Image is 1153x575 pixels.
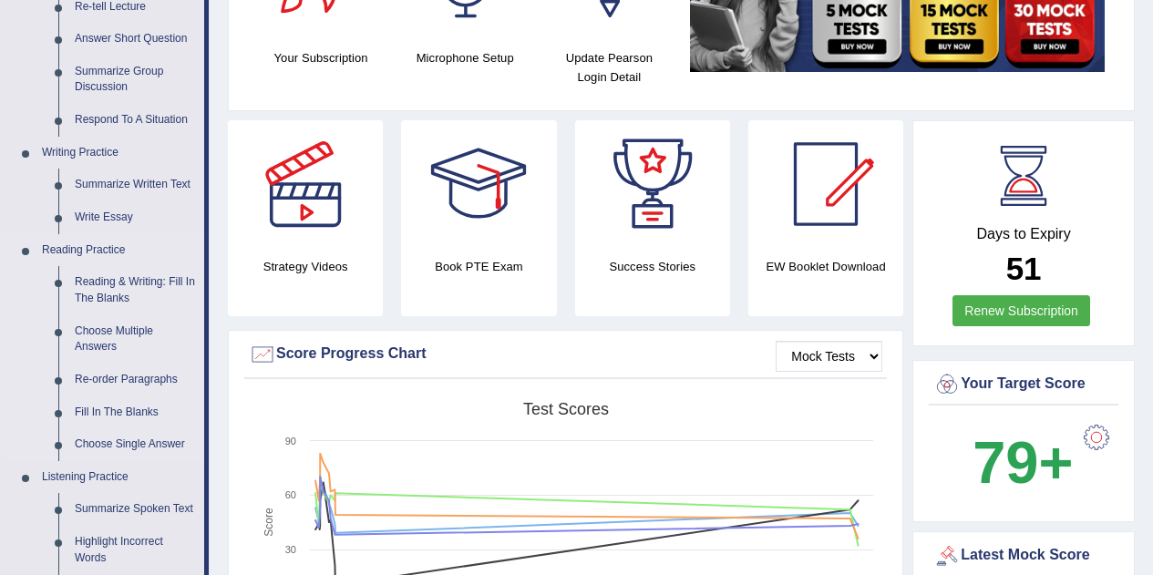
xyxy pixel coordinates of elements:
a: Renew Subscription [952,295,1090,326]
a: Choose Single Answer [67,428,204,461]
h4: Microphone Setup [402,48,528,67]
a: Respond To A Situation [67,104,204,137]
b: 79+ [973,429,1073,496]
a: Summarize Spoken Text [67,493,204,526]
a: Reading Practice [34,234,204,267]
h4: Update Pearson Login Detail [546,48,672,87]
a: Writing Practice [34,137,204,169]
h4: Days to Expiry [933,226,1114,242]
a: Re-order Paragraphs [67,364,204,396]
h4: Success Stories [575,257,730,276]
div: Score Progress Chart [249,341,882,368]
text: 90 [285,436,296,447]
b: 51 [1006,251,1042,286]
div: Latest Mock Score [933,542,1114,570]
a: Highlight Incorrect Words [67,526,204,574]
a: Summarize Group Discussion [67,56,204,104]
a: Summarize Written Text [67,169,204,201]
h4: Book PTE Exam [401,257,556,276]
div: Your Target Score [933,371,1114,398]
h4: Your Subscription [258,48,384,67]
text: 60 [285,489,296,500]
a: Reading & Writing: Fill In The Blanks [67,266,204,314]
tspan: Test scores [523,400,609,418]
a: Choose Multiple Answers [67,315,204,364]
a: Listening Practice [34,461,204,494]
a: Write Essay [67,201,204,234]
a: Fill In The Blanks [67,396,204,429]
h4: EW Booklet Download [748,257,903,276]
tspan: Score [263,508,275,537]
h4: Strategy Videos [228,257,383,276]
text: 30 [285,544,296,555]
a: Answer Short Question [67,23,204,56]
